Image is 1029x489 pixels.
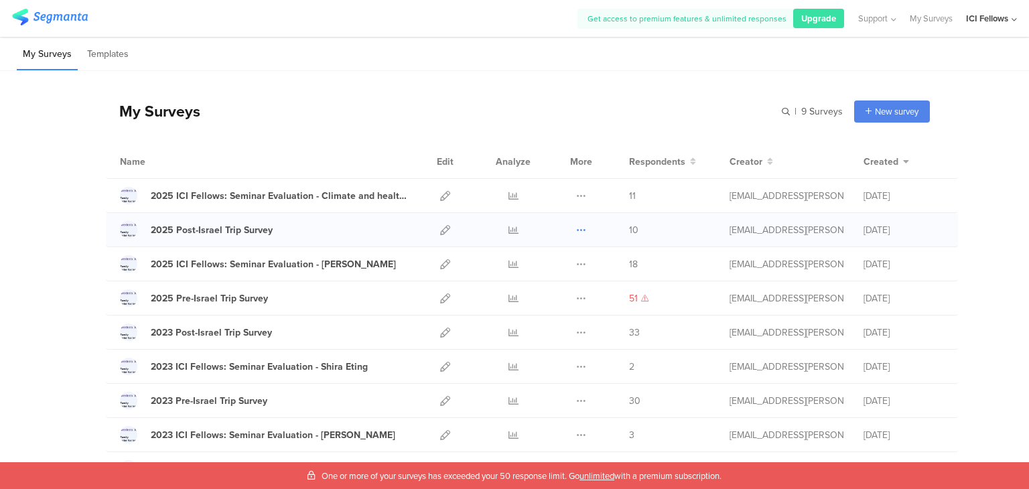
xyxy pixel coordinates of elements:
div: 2023 ICI Fellows: Seminar Evaluation - Shira Eting [151,360,368,374]
div: More [567,145,596,178]
div: 2023 ICI Fellows: Seminar Evaluation - Eugene Kandel [151,428,395,442]
li: Templates [81,39,135,70]
span: 33 [629,326,640,340]
div: ici@kellogg.northwestern.edu [730,257,843,271]
div: ici@kellogg.northwestern.edu [730,326,843,340]
span: Creator [730,155,762,169]
span: Upgrade [801,12,836,25]
a: 2025 ICI Fellows: Seminar Evaluation - [PERSON_NAME] [120,255,396,273]
div: 2025 Pre-Israel Trip Survey [151,291,268,305]
span: 51 [629,291,638,305]
li: My Surveys [17,39,78,70]
a: 2025 Pre-Israel Trip Survey [120,289,268,307]
span: Created [864,155,898,169]
div: My Surveys [106,100,200,123]
div: ici@kellogg.northwestern.edu [730,189,843,203]
div: [DATE] [864,394,944,408]
img: segmanta logo [12,9,88,25]
div: ici@kellogg.northwestern.edu [730,223,843,237]
div: [DATE] [864,326,944,340]
div: [DATE] [864,257,944,271]
span: Support [858,12,888,25]
span: Respondents [629,155,685,169]
span: 9 Surveys [801,104,843,119]
span: 10 [629,223,638,237]
div: Name [120,155,200,169]
a: 2023 ICI Fellows: Seminar Evaluation - [PERSON_NAME] [120,426,395,443]
span: | [793,104,799,119]
span: 11 [629,189,636,203]
span: New survey [875,105,918,118]
div: [DATE] [864,360,944,374]
a: 2025 Post-Israel Trip Survey [120,221,273,238]
div: ICI Fellows [966,12,1008,25]
div: Edit [431,145,460,178]
div: ici@kellogg.northwestern.edu [730,428,843,442]
a: 2023 Pre-Israel Trip Survey [120,392,267,409]
div: 2023 Post-Israel Trip Survey [151,326,272,340]
div: ici@kellogg.northwestern.edu [730,291,843,305]
div: 2025 Post-Israel Trip Survey [151,223,273,237]
div: Analyze [493,145,533,178]
span: unlimited [579,470,614,482]
span: 18 [629,257,638,271]
a: 2023 Post-Israel Trip Survey [120,324,272,341]
span: 2 [629,360,634,374]
a: 2023 ICI Fellows: Seminar Evaluation - [PERSON_NAME] [120,460,395,478]
div: 2023 Pre-Israel Trip Survey [151,394,267,408]
span: 30 [629,394,640,408]
div: [DATE] [864,189,944,203]
span: Get access to premium features & unlimited responses [588,13,786,25]
div: [DATE] [864,291,944,305]
a: 2025 ICI Fellows: Seminar Evaluation - Climate and health tech [120,187,411,204]
span: 3 [629,428,634,442]
button: Created [864,155,909,169]
button: Creator [730,155,773,169]
a: 2023 ICI Fellows: Seminar Evaluation - Shira Eting [120,358,368,375]
span: One or more of your surveys has exceeded your 50 response limit. Go with a premium subscription. [322,470,722,482]
button: Respondents [629,155,696,169]
div: ici@kellogg.northwestern.edu [730,394,843,408]
div: 2025 ICI Fellows: Seminar Evaluation - Shai Harel [151,257,396,271]
div: 2025 ICI Fellows: Seminar Evaluation - Climate and health tech [151,189,411,203]
div: [DATE] [864,223,944,237]
div: ici@kellogg.northwestern.edu [730,360,843,374]
div: [DATE] [864,428,944,442]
